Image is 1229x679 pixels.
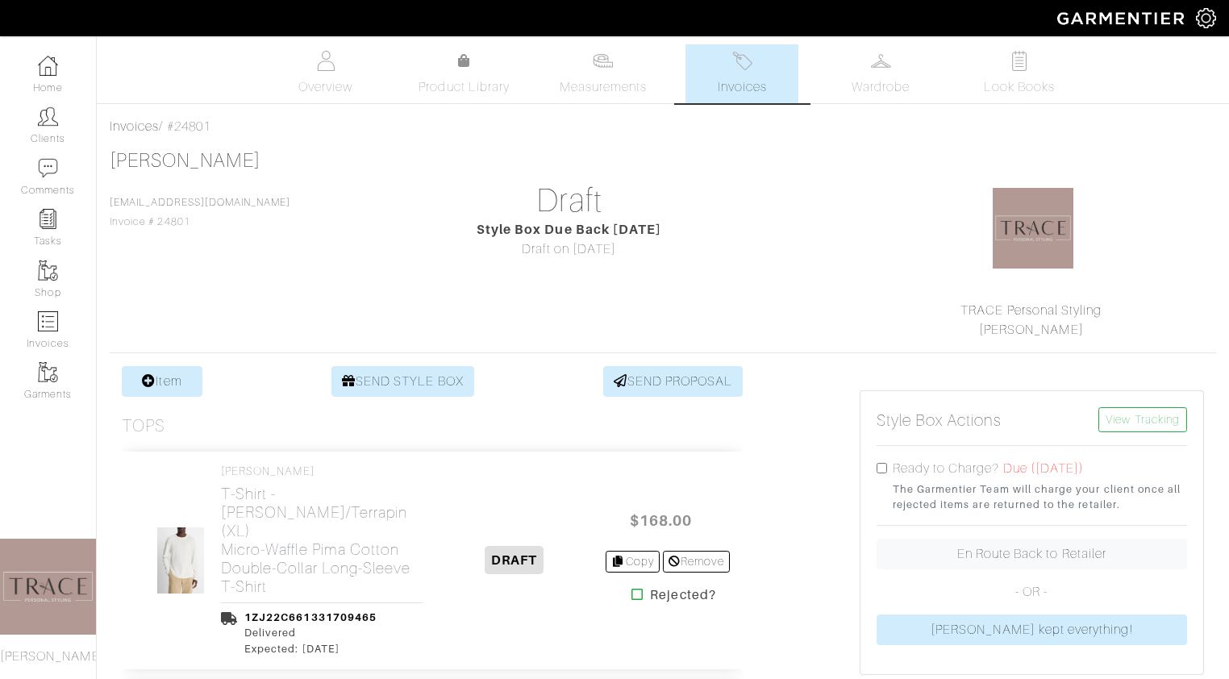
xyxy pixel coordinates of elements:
[110,117,1216,136] div: / #24801
[1003,461,1085,476] span: Due ([DATE])
[110,197,290,227] span: Invoice # 24801
[38,362,58,382] img: garments-icon-b7da505a4dc4fd61783c78ac3ca0ef83fa9d6f193b1c9dc38574b1d14d53ca28.png
[606,551,660,573] a: Copy
[1049,4,1196,32] img: garmentier-logo-header-white-b43fb05a5012e4ada735d5af1a66efaba907eab6374d6393d1fbf88cb4ef424d.png
[244,641,377,656] div: Expected: [DATE]
[419,77,510,97] span: Product Library
[650,585,715,605] strong: Rejected?
[718,77,767,97] span: Invoices
[38,56,58,76] img: dashboard-icon-dbcd8f5a0b271acd01030246c82b418ddd0df26cd7fceb0bd07c9910d44c42f6.png
[593,51,613,71] img: measurements-466bbee1fd09ba9460f595b01e5d73f9e2bff037440d3c8f018324cb6cdf7a4a.svg
[298,77,352,97] span: Overview
[38,209,58,229] img: reminder-icon-8004d30b9f0a5d33ae49ab947aed9ed385cf756f9e5892f1edd6e32f2345188e.png
[560,77,648,97] span: Measurements
[38,260,58,281] img: garments-icon-b7da505a4dc4fd61783c78ac3ca0ef83fa9d6f193b1c9dc38574b1d14d53ca28.png
[122,366,202,397] a: Item
[397,220,741,240] div: Style Box Due Back [DATE]
[244,625,377,640] div: Delivered
[110,119,159,134] a: Invoices
[269,44,382,103] a: Overview
[877,582,1187,602] p: - OR -
[663,551,730,573] a: Remove
[871,51,891,71] img: wardrobe-487a4870c1b7c33e795ec22d11cfc2ed9d08956e64fb3008fe2437562e282088.svg
[685,44,798,103] a: Invoices
[110,150,260,171] a: [PERSON_NAME]
[244,611,377,623] a: 1ZJ22C661331709465
[1196,8,1216,28] img: gear-icon-white-bd11855cb880d31180b6d7d6211b90ccbf57a29d726f0c71d8c61bd08dd39cc2.png
[331,366,474,397] a: SEND STYLE BOX
[221,464,423,478] h4: [PERSON_NAME]
[156,527,206,594] img: dWEuoHNtX4iAK76GjP3yhedp
[824,44,937,103] a: Wardrobe
[603,366,744,397] a: SEND PROPOSAL
[984,77,1056,97] span: Look Books
[877,614,1187,645] a: [PERSON_NAME] kept everything!
[960,303,1102,318] a: TRACE Personal Styling
[893,481,1187,512] small: The Garmentier Team will charge your client once all rejected items are returned to the retailer.
[38,106,58,127] img: clients-icon-6bae9207a08558b7cb47a8932f037763ab4055f8c8b6bfacd5dc20c3e0201464.png
[732,51,752,71] img: orders-27d20c2124de7fd6de4e0e44c1d41de31381a507db9b33961299e4e07d508b8c.svg
[877,539,1187,569] a: En Route Back to Retailer
[38,311,58,331] img: orders-icon-0abe47150d42831381b5fb84f609e132dff9fe21cb692f30cb5eec754e2cba89.png
[1098,407,1187,432] a: View Tracking
[315,51,335,71] img: basicinfo-40fd8af6dae0f16599ec9e87c0ef1c0a1fdea2edbe929e3d69a839185d80c458.svg
[612,503,709,538] span: $168.00
[221,485,423,596] h2: T-Shirt - [PERSON_NAME]/Terrapin (XL) Micro-Waffle Pima Cotton Double-Collar Long-Sleeve T-Shirt
[979,323,1084,337] a: [PERSON_NAME]
[38,158,58,178] img: comment-icon-a0a6a9ef722e966f86d9cbdc48e553b5cf19dbc54f86b18d962a5391bc8f6eb6.png
[1010,51,1030,71] img: todo-9ac3debb85659649dc8f770b8b6100bb5dab4b48dedcbae339e5042a72dfd3cc.svg
[852,77,910,97] span: Wardrobe
[485,546,544,574] span: DRAFT
[993,188,1073,269] img: 1583817110766.png.png
[397,240,741,259] div: Draft on [DATE]
[110,197,290,208] a: [EMAIL_ADDRESS][DOMAIN_NAME]
[122,416,165,436] h3: Tops
[547,44,660,103] a: Measurements
[877,410,1002,430] h5: Style Box Actions
[397,181,741,220] h1: Draft
[408,52,521,97] a: Product Library
[893,459,1000,478] label: Ready to Charge?
[963,44,1076,103] a: Look Books
[221,464,423,596] a: [PERSON_NAME] T-Shirt - [PERSON_NAME]/Terrapin (XL)Micro-Waffle Pima Cotton Double-Collar Long-Sl...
